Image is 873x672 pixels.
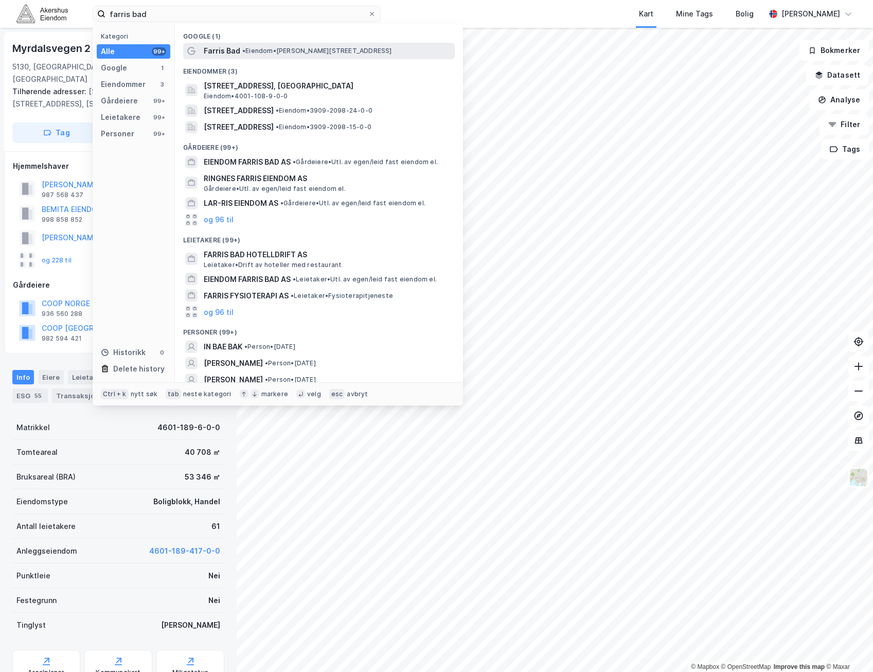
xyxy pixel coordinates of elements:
div: Google (1) [175,24,463,43]
span: • [244,343,247,350]
span: Leietaker • Fysioterapitjeneste [291,292,393,300]
button: Tag [12,122,101,143]
img: Z [849,468,868,487]
span: • [280,199,283,207]
span: Gårdeiere • Utl. av egen/leid fast eiendom el. [293,158,438,166]
div: Antall leietakere [16,520,76,533]
div: Leietakere [68,370,126,384]
div: Nei [208,570,220,582]
div: Tomteareal [16,446,58,458]
div: 998 858 852 [42,216,82,224]
div: [PERSON_NAME] [161,619,220,631]
div: [PERSON_NAME] [781,8,840,20]
span: FARRIS BAD HOTELLDRIFT AS [204,249,451,261]
span: • [242,47,245,55]
span: [STREET_ADDRESS] [204,104,274,117]
span: • [293,275,296,283]
div: neste kategori [183,390,231,398]
span: Eiendom • 3909-2098-24-0-0 [276,107,372,115]
span: • [265,376,268,383]
div: 4601-189-6-0-0 [157,421,220,434]
div: velg [307,390,321,398]
span: • [291,292,294,299]
div: Gårdeiere [101,95,138,107]
div: Eiendommer (3) [175,59,463,78]
div: 99+ [152,130,166,138]
div: Gårdeiere (99+) [175,135,463,154]
div: 61 [211,520,220,533]
span: Eiendom • 4001-108-9-0-0 [204,92,288,100]
div: esc [329,389,345,399]
div: Historikk [101,346,146,359]
span: IN BAE BAK [204,341,242,353]
div: Festegrunn [16,594,57,607]
div: Info [12,370,34,384]
div: ESG [12,388,48,403]
div: Anleggseiendom [16,545,77,557]
span: Person • [DATE] [265,376,316,384]
div: [STREET_ADDRESS], [STREET_ADDRESS], [STREET_ADDRESS] [12,85,216,110]
span: [STREET_ADDRESS] [204,121,274,133]
span: Leietaker • Drift av hoteller med restaurant [204,261,342,269]
div: 55 [32,391,44,401]
span: [STREET_ADDRESS], [GEOGRAPHIC_DATA] [204,80,451,92]
a: Mapbox [691,663,719,670]
div: 5130, [GEOGRAPHIC_DATA], [GEOGRAPHIC_DATA] [12,61,176,85]
span: Farris Bad [204,45,240,57]
div: Kategori [101,32,170,40]
span: [PERSON_NAME] [204,357,263,369]
img: akershus-eiendom-logo.9091f326c980b4bce74ccdd9f866810c.svg [16,5,68,23]
span: • [276,123,279,131]
div: Personer [101,128,134,140]
span: Gårdeiere • Utl. av egen/leid fast eiendom el. [204,185,346,193]
span: RINGNES FARRIS EIENDOM AS [204,172,451,185]
iframe: Chat Widget [822,623,873,672]
div: Eiere [38,370,64,384]
div: 987 568 437 [42,191,83,199]
button: Analyse [809,90,869,110]
button: 4601-189-417-0-0 [149,545,220,557]
div: Transaksjoner [52,388,126,403]
div: Matrikkel [16,421,50,434]
span: • [265,359,268,367]
div: Delete history [113,363,165,375]
div: Eiendomstype [16,496,68,508]
div: 1 [158,64,166,72]
div: Eiendommer [101,78,146,91]
div: Nei [208,594,220,607]
div: Google [101,62,127,74]
div: 99+ [152,113,166,121]
div: Alle [101,45,115,58]
div: Leietakere [101,111,140,123]
div: Personer (99+) [175,320,463,339]
span: Gårdeiere • Utl. av egen/leid fast eiendom el. [280,199,425,207]
div: Gårdeiere [13,279,224,291]
span: EIENDOM FARRIS BAD AS [204,273,291,286]
div: Punktleie [16,570,50,582]
button: Tags [821,139,869,160]
a: Improve this map [774,663,825,670]
button: Datasett [806,65,869,85]
div: Kontrollprogram for chat [822,623,873,672]
span: FARRIS FYSIOTERAPI AS [204,290,289,302]
div: Ctrl + k [101,389,129,399]
span: Leietaker • Utl. av egen/leid fast eiendom el. [293,275,437,284]
div: 99+ [152,97,166,105]
div: 0 [158,348,166,357]
a: OpenStreetMap [721,663,771,670]
button: og 96 til [204,214,234,226]
span: Eiendom • [PERSON_NAME][STREET_ADDRESS] [242,47,392,55]
button: Bokmerker [799,40,869,61]
span: LAR-RIS EIENDOM AS [204,197,278,209]
div: Tinglyst [16,619,46,631]
div: Leietakere (99+) [175,228,463,246]
span: • [276,107,279,114]
div: 99+ [152,47,166,56]
div: Kart [639,8,653,20]
div: Bolig [736,8,754,20]
div: 40 708 ㎡ [185,446,220,458]
div: nytt søk [131,390,158,398]
span: EIENDOM FARRIS BAD AS [204,156,291,168]
div: 936 560 288 [42,310,82,318]
span: Person • [DATE] [244,343,295,351]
